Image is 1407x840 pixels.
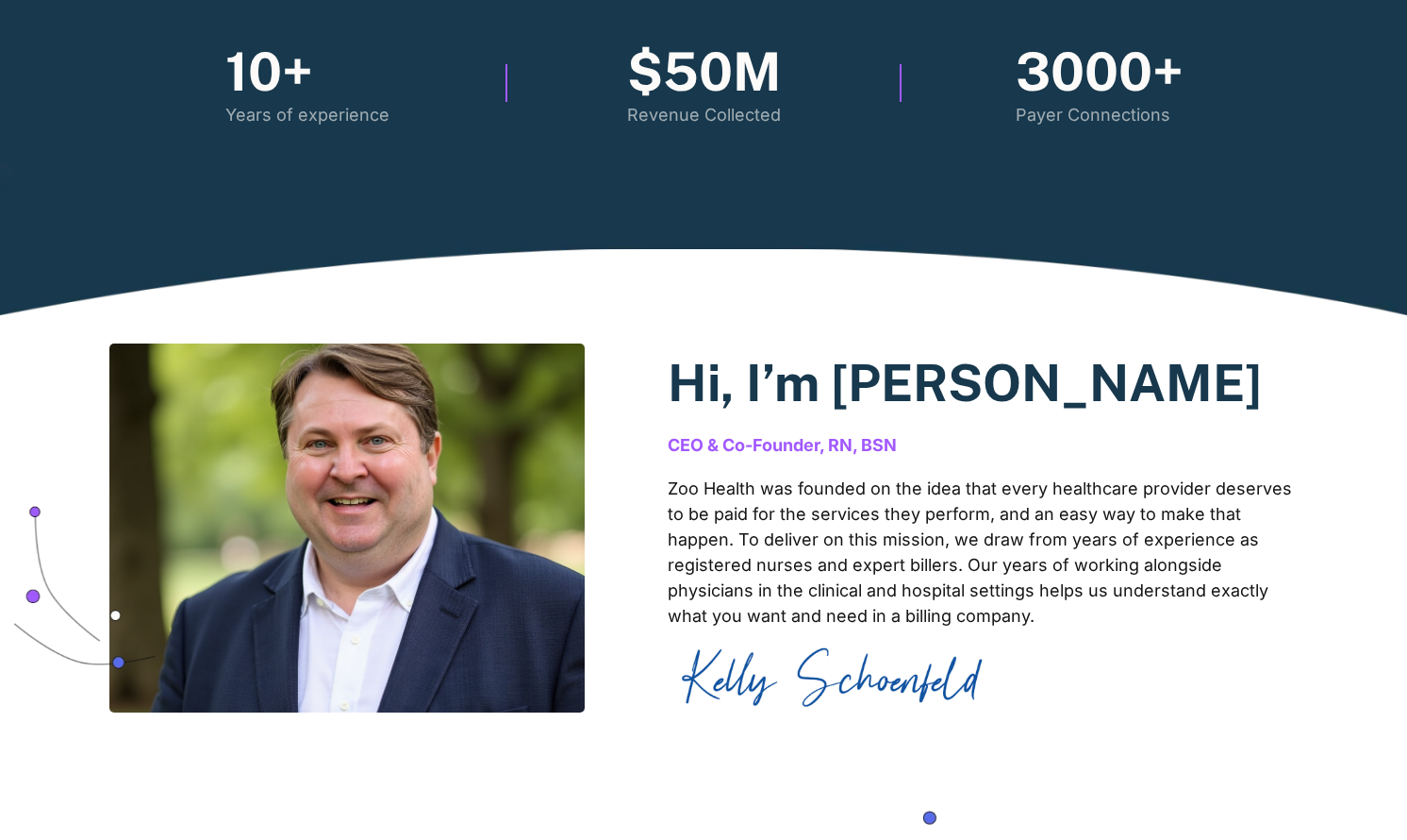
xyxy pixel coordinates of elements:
div: Payer Connections [1016,103,1184,126]
div: 3000+ [1016,45,1184,98]
div: 10+ [225,45,389,98]
div: Years of experience [225,103,389,126]
div: CEO & Co-Founder, RN, BSN [668,433,1298,457]
div: $50M [627,45,781,98]
h2: Hi, I’m [PERSON_NAME] [668,353,1298,414]
p: Zoo Health was founded on the idea that every healthcare provider deserves to be paid for the ser... [668,476,1298,629]
div: Revenue Collected [627,103,781,126]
